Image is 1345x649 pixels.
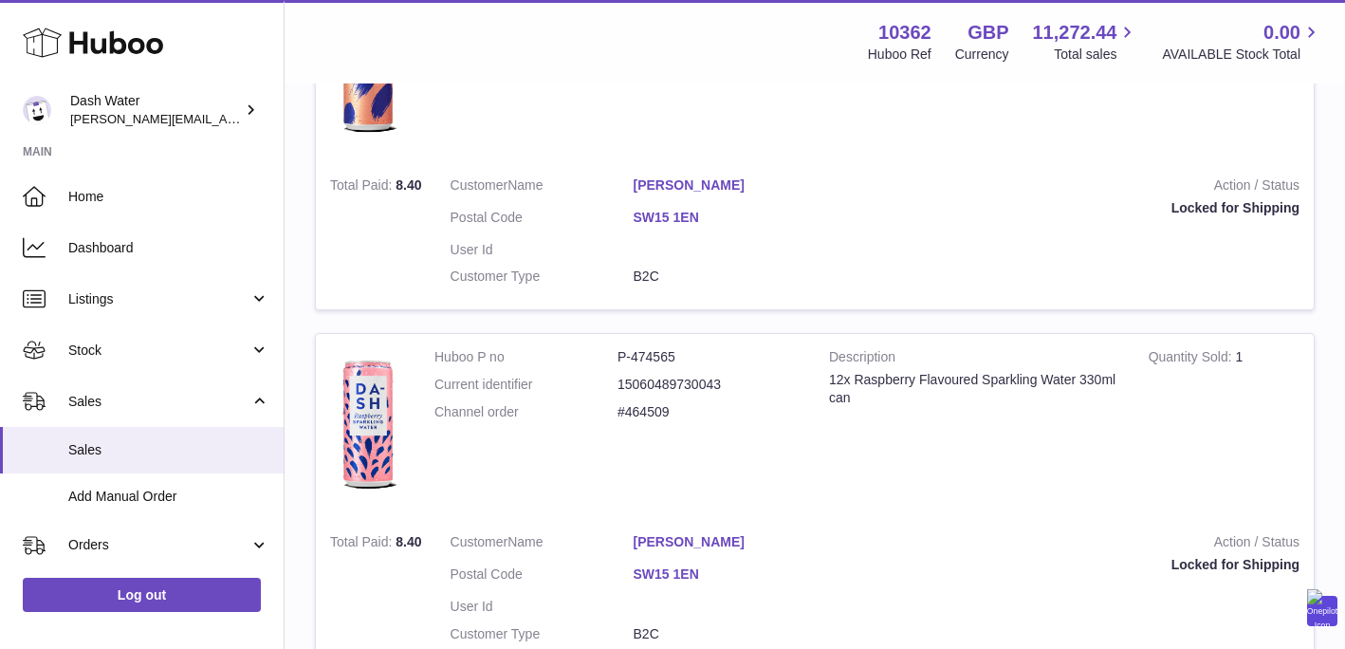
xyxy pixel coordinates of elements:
[451,209,634,232] dt: Postal Code
[330,534,396,554] strong: Total Paid
[23,578,261,612] a: Log out
[68,188,269,206] span: Home
[70,111,380,126] span: [PERSON_NAME][EMAIL_ADDRESS][DOMAIN_NAME]
[634,209,817,227] a: SW15 1EN
[1149,349,1236,369] strong: Quantity Sold
[23,96,51,124] img: james@dash-water.com
[868,46,931,64] div: Huboo Ref
[68,393,249,411] span: Sales
[955,46,1009,64] div: Currency
[451,176,634,199] dt: Name
[829,348,1120,371] strong: Description
[1032,20,1116,46] span: 11,272.44
[878,20,931,46] strong: 10362
[68,441,269,459] span: Sales
[396,177,421,193] span: 8.40
[451,177,508,193] span: Customer
[330,177,396,197] strong: Total Paid
[967,20,1008,46] strong: GBP
[434,403,617,421] dt: Channel order
[434,376,617,394] dt: Current identifier
[617,348,801,366] dd: P-474565
[845,556,1299,574] div: Locked for Shipping
[68,488,269,506] span: Add Manual Order
[1134,334,1314,519] td: 1
[845,176,1299,199] strong: Action / Status
[617,403,801,421] dd: #464509
[634,566,817,584] a: SW15 1EN
[829,371,1120,407] div: 12x Raspberry Flavoured Sparkling Water 330ml can
[451,268,634,286] dt: Customer Type
[634,268,817,286] dd: B2C
[68,290,249,308] span: Listings
[451,625,634,643] dt: Customer Type
[451,534,508,549] span: Customer
[1054,46,1138,64] span: Total sales
[1032,20,1138,64] a: 11,272.44 Total sales
[1263,20,1300,46] span: 0.00
[845,533,1299,556] strong: Action / Status
[617,376,801,394] dd: 15060489730043
[634,176,817,195] a: [PERSON_NAME]
[68,536,249,554] span: Orders
[68,342,249,360] span: Stock
[434,348,617,366] dt: Huboo P no
[1162,20,1322,64] a: 0.00 AVAILABLE Stock Total
[70,92,241,128] div: Dash Water
[634,533,817,551] a: [PERSON_NAME]
[396,534,421,549] span: 8.40
[845,199,1299,217] div: Locked for Shipping
[451,533,634,556] dt: Name
[451,241,634,259] dt: User Id
[451,598,634,616] dt: User Id
[68,239,269,257] span: Dashboard
[1162,46,1322,64] span: AVAILABLE Stock Total
[330,348,406,500] img: 103621706197785.png
[451,566,634,588] dt: Postal Code
[634,625,817,643] dd: B2C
